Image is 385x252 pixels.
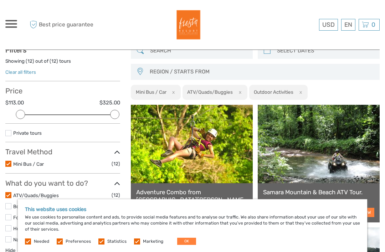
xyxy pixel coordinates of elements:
div: Showing ( ) out of ( ) tours [5,58,120,69]
span: (12) [112,191,120,199]
label: 12 [27,58,32,65]
span: 0 [370,21,376,28]
input: SELECT DATES [274,45,376,57]
a: ATV/Quads/Buggies [13,192,59,198]
label: 12 [51,58,56,65]
h5: This website uses cookies [25,206,360,212]
a: Horseback Riding [13,226,52,231]
h2: ATV/Quads/Buggies [187,89,233,95]
button: x [234,88,243,96]
a: Boat Tours [13,204,37,209]
h2: Outdoor Activities [254,89,293,95]
a: Nature & Scenery [13,237,52,242]
h3: Travel Method [5,148,120,156]
h3: What do you want to do? [5,179,120,187]
button: REGION / STARTS FROM [147,66,376,78]
a: Clear all filters [5,69,36,75]
strong: Filters [5,46,26,54]
a: Adventure Combo from [GEOGRAPHIC_DATA][PERSON_NAME] full day (2 Adventure activities to select (A... [136,189,247,203]
label: $113.00 [5,99,24,107]
span: (12) [112,160,120,168]
h3: Price [5,87,120,95]
label: Preferences [66,238,91,245]
div: We use cookies to personalise content and ads, to provide social media features and to analyse ou... [18,199,367,252]
label: $325.00 [99,99,120,107]
button: x [168,88,177,96]
label: Needed [34,238,49,245]
a: Samara Mountain & Beach ATV Tour. [263,189,374,196]
span: Best price guarantee [28,19,99,31]
input: SEARCH [147,45,249,57]
button: OK [177,238,196,245]
button: x [294,88,304,96]
label: Statistics [107,238,127,245]
label: Marketing [143,238,163,245]
img: Fiesta Resort [170,7,205,42]
a: Private tours [13,130,42,136]
button: Open LiveChat chat widget [82,11,91,20]
div: EN [341,19,355,31]
span: USD [322,21,335,28]
a: Food & Drink [13,215,41,220]
p: We're away right now. Please check back later! [10,12,81,18]
h2: Mini Bus / Car [136,89,166,95]
a: Mini Bus / Car [13,161,44,167]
